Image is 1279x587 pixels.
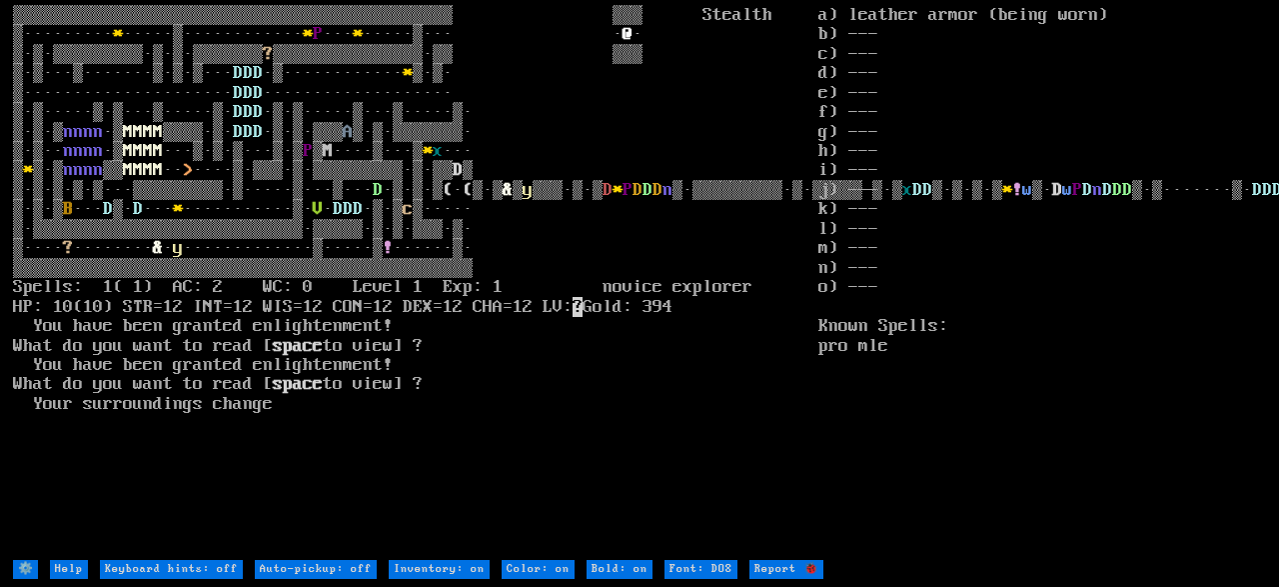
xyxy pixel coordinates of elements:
[273,374,323,394] b: space
[503,180,513,200] font: &
[502,560,575,579] input: Color: on
[243,102,253,122] font: D
[433,141,443,161] font: x
[243,122,253,142] font: D
[253,102,263,122] font: D
[323,141,333,161] font: M
[273,336,323,356] b: space
[818,6,1266,558] stats: a) leather armor (being worn) b) --- c) --- d) --- e) --- f) --- g) --- h) --- i) --- j) --- k) -...
[93,141,103,161] font: n
[253,63,263,83] font: D
[353,199,363,219] font: D
[143,122,153,142] font: M
[662,180,672,200] font: n
[100,560,243,579] input: Keyboard hints: off
[153,238,163,258] font: &
[573,297,583,317] mark: ?
[523,180,533,200] font: y
[633,180,642,200] font: D
[652,180,662,200] font: D
[233,122,243,142] font: D
[664,560,737,579] input: Font: DOS
[603,180,613,200] font: D
[133,122,143,142] font: M
[63,160,73,180] font: n
[253,122,263,142] font: D
[1262,180,1272,200] font: D
[13,6,818,558] larn: ▒▒▒▒▒▒▒▒▒▒▒▒▒▒▒▒▒▒▒▒▒▒▒▒▒▒▒▒▒▒▒▒▒▒▒▒▒▒▒▒▒▒▒▒ ▒▒▒ Stealth ▒········· ·····▒············ ··· ·····▒...
[263,44,273,64] font: ?
[50,560,88,579] input: Help
[389,560,490,579] input: Inventory: on
[183,160,193,180] font: >
[255,560,377,579] input: Auto-pickup: off
[453,160,463,180] font: D
[153,160,163,180] font: M
[63,141,73,161] font: n
[303,141,313,161] font: P
[63,238,73,258] font: ?
[103,199,113,219] font: D
[373,180,383,200] font: D
[83,141,93,161] font: n
[123,122,133,142] font: M
[93,122,103,142] font: n
[623,24,633,44] font: @
[443,180,453,200] font: (
[587,560,652,579] input: Bold: on
[73,122,83,142] font: n
[73,160,83,180] font: n
[233,102,243,122] font: D
[123,141,133,161] font: M
[93,160,103,180] font: n
[343,199,353,219] font: D
[73,141,83,161] font: n
[123,160,133,180] font: M
[253,83,263,103] font: D
[63,199,73,219] font: B
[403,199,413,219] font: c
[243,63,253,83] font: D
[173,238,183,258] font: y
[133,141,143,161] font: M
[63,122,73,142] font: n
[153,141,163,161] font: M
[133,199,143,219] font: D
[343,122,353,142] font: A
[333,199,343,219] font: D
[749,560,823,579] input: Report 🐞
[463,180,473,200] font: (
[153,122,163,142] font: M
[383,238,393,258] font: !
[313,199,323,219] font: V
[143,141,153,161] font: M
[642,180,652,200] font: D
[243,83,253,103] font: D
[13,560,38,579] input: ⚙️
[133,160,143,180] font: M
[83,122,93,142] font: n
[233,63,243,83] font: D
[83,160,93,180] font: n
[313,24,323,44] font: P
[623,180,633,200] font: P
[233,83,243,103] font: D
[143,160,153,180] font: M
